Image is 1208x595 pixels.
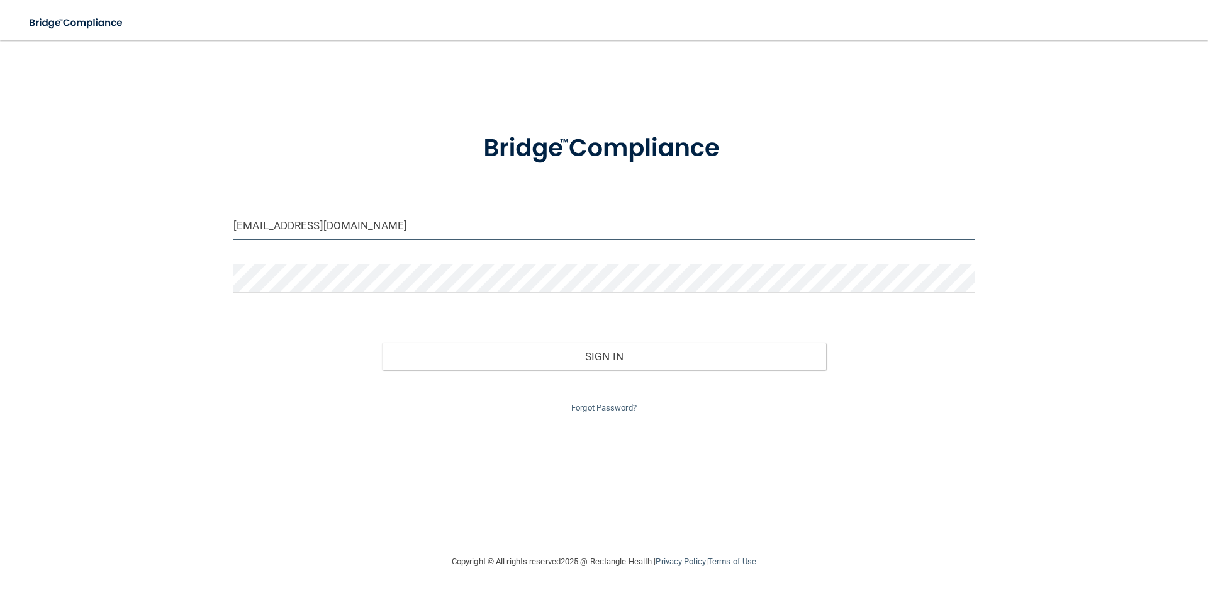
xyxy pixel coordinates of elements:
[990,506,1193,556] iframe: Drift Widget Chat Controller
[382,343,827,370] button: Sign In
[656,557,705,566] a: Privacy Policy
[457,116,751,181] img: bridge_compliance_login_screen.278c3ca4.svg
[708,557,756,566] a: Terms of Use
[374,541,834,582] div: Copyright © All rights reserved 2025 @ Rectangle Health | |
[19,10,135,36] img: bridge_compliance_login_screen.278c3ca4.svg
[233,212,975,240] input: Email
[571,403,637,412] a: Forgot Password?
